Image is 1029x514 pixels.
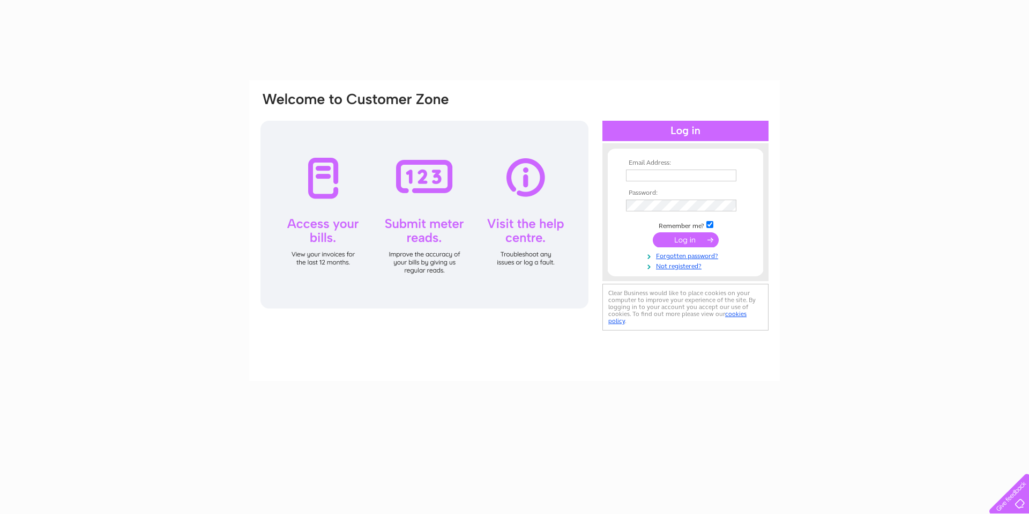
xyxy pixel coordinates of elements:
[623,159,748,167] th: Email Address:
[623,219,748,230] td: Remember me?
[602,284,769,331] div: Clear Business would like to place cookies on your computer to improve your experience of the sit...
[653,232,719,247] input: Submit
[626,260,748,270] a: Not registered?
[626,250,748,260] a: Forgotten password?
[608,310,747,325] a: cookies policy
[623,189,748,197] th: Password:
